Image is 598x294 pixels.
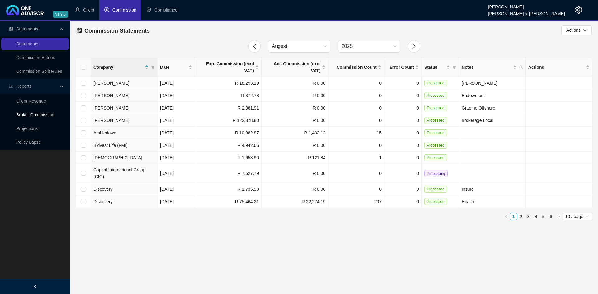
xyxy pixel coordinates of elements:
[158,195,195,208] td: [DATE]
[575,6,582,14] span: setting
[384,114,422,127] td: 0
[502,213,510,220] button: left
[510,213,517,220] li: 1
[532,213,540,220] li: 4
[195,152,262,164] td: R 1,653.90
[424,129,447,136] span: Processed
[195,139,262,152] td: R 4,942.66
[262,77,328,89] td: R 0.00
[561,25,592,35] button: Actionsdown
[93,155,142,160] span: [DEMOGRAPHIC_DATA]
[158,139,195,152] td: [DATE]
[411,44,417,49] span: right
[195,114,262,127] td: R 122,378.80
[150,63,156,72] span: filter
[533,213,539,220] a: 4
[459,114,526,127] td: Brokerage Local
[262,139,328,152] td: R 0.00
[384,58,422,77] th: Error Count
[16,140,41,145] a: Policy Lapse
[158,77,195,89] td: [DATE]
[424,154,447,161] span: Processed
[488,8,565,15] div: [PERSON_NAME] & [PERSON_NAME]
[195,89,262,102] td: R 872.78
[462,64,512,71] span: Notes
[459,102,526,114] td: Graeme Offshore
[9,84,13,88] span: line-chart
[262,183,328,195] td: R 0.00
[195,127,262,139] td: R 10,982.87
[93,199,112,204] span: Discovery
[342,40,396,52] span: 2025
[93,130,116,135] span: Ambledown
[93,105,129,110] span: [PERSON_NAME]
[547,213,555,220] li: 6
[262,152,328,164] td: R 121.84
[93,118,129,123] span: [PERSON_NAME]
[566,27,581,34] span: Actions
[451,63,458,72] span: filter
[424,198,447,205] span: Processed
[195,58,262,77] th: Exp. Commission (excl VAT)
[328,152,384,164] td: 1
[158,183,195,195] td: [DATE]
[146,7,151,12] span: safety
[252,44,257,49] span: left
[328,102,384,114] td: 0
[459,77,526,89] td: Marc Offshore
[424,80,447,86] span: Processed
[502,213,510,220] li: Previous Page
[424,142,447,149] span: Processed
[328,183,384,195] td: 0
[548,213,554,220] a: 6
[387,64,414,71] span: Error Count
[16,84,31,89] span: Reports
[262,164,328,183] td: R 0.00
[6,5,44,15] img: 2df55531c6924b55f21c4cf5d4484680-logo-light.svg
[83,7,94,12] span: Client
[331,64,377,71] span: Commission Count
[16,41,38,46] a: Statements
[565,213,590,220] span: 10 / page
[504,215,508,218] span: left
[328,77,384,89] td: 0
[453,65,456,69] span: filter
[84,28,150,34] span: Commission Statements
[459,58,526,77] th: Notes
[563,213,592,220] div: Page Size
[93,167,145,179] span: Capital International Group (CIG)
[384,102,422,114] td: 0
[151,65,155,69] span: filter
[528,64,585,71] span: Actions
[540,213,547,220] a: 5
[195,164,262,183] td: R 7,627.79
[424,117,447,124] span: Processed
[9,27,13,31] span: reconciliation
[93,64,144,71] span: Company
[104,7,109,12] span: dollar
[384,89,422,102] td: 0
[75,7,80,12] span: user
[262,114,328,127] td: R 0.00
[93,143,128,148] span: Bidvest Life (FMI)
[384,77,422,89] td: 0
[53,11,68,18] span: v1.9.6
[424,170,448,177] span: Processing
[112,7,136,12] span: Commission
[195,102,262,114] td: R 2,381.91
[158,152,195,164] td: [DATE]
[328,89,384,102] td: 0
[328,195,384,208] td: 207
[459,89,526,102] td: Endowment
[16,99,46,104] a: Client Revenue
[262,102,328,114] td: R 0.00
[583,28,587,32] span: down
[262,89,328,102] td: R 0.00
[158,102,195,114] td: [DATE]
[459,183,526,195] td: Insure
[422,58,459,77] th: Status
[328,139,384,152] td: 0
[384,127,422,139] td: 0
[16,69,62,74] a: Commission Split Rules
[519,65,523,69] span: search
